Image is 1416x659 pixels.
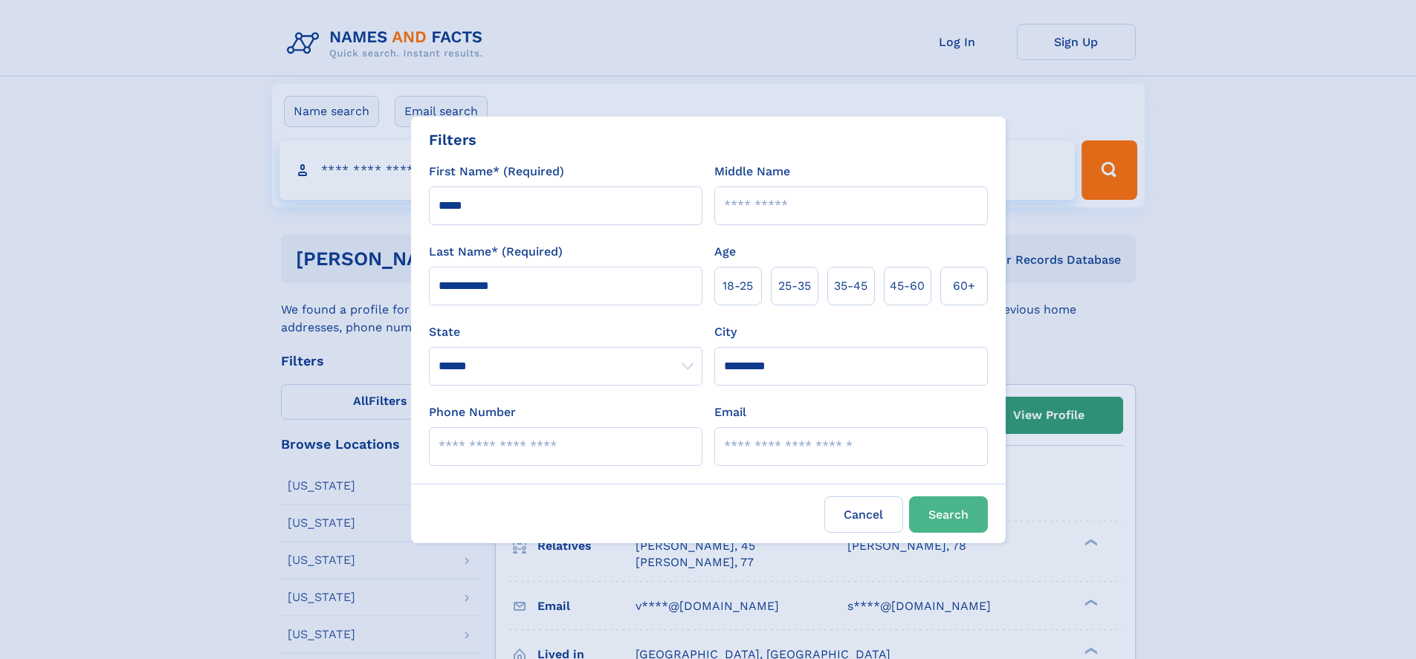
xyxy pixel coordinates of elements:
label: First Name* (Required) [429,163,564,181]
label: Email [714,403,746,421]
span: 35‑45 [834,277,867,295]
span: 18‑25 [722,277,753,295]
label: Middle Name [714,163,790,181]
label: Phone Number [429,403,516,421]
label: Age [714,243,736,261]
div: Filters [429,129,476,151]
label: City [714,323,737,341]
span: 25‑35 [778,277,811,295]
button: Search [909,496,988,533]
label: Cancel [824,496,903,533]
label: State [429,323,702,341]
span: 60+ [953,277,975,295]
label: Last Name* (Required) [429,243,563,261]
span: 45‑60 [890,277,925,295]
